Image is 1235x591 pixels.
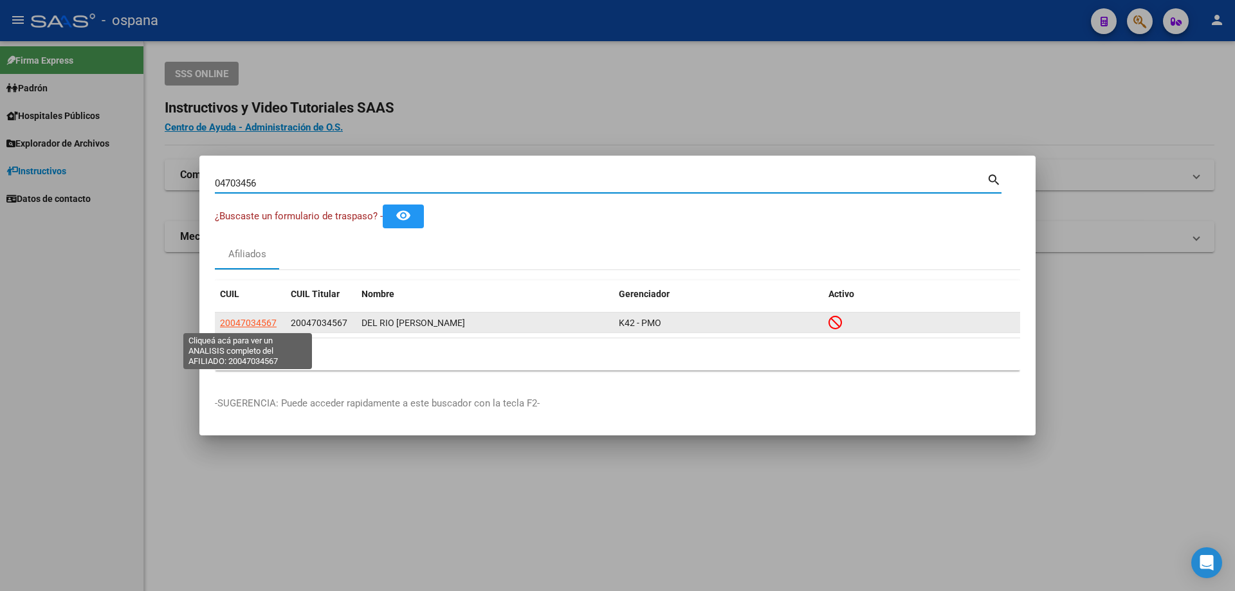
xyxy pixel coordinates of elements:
[220,289,239,299] span: CUIL
[828,289,854,299] span: Activo
[215,210,383,222] span: ¿Buscaste un formulario de traspaso? -
[614,280,823,308] datatable-header-cell: Gerenciador
[215,396,1020,411] p: -SUGERENCIA: Puede acceder rapidamente a este buscador con la tecla F2-
[619,289,670,299] span: Gerenciador
[215,338,1020,370] div: 1 total
[987,171,1002,186] mat-icon: search
[291,318,347,328] span: 20047034567
[396,208,411,223] mat-icon: remove_red_eye
[286,280,356,308] datatable-header-cell: CUIL Titular
[228,247,266,262] div: Afiliados
[361,289,394,299] span: Nombre
[291,289,340,299] span: CUIL Titular
[361,316,608,331] div: DEL RIO [PERSON_NAME]
[619,318,661,328] span: K42 - PMO
[823,280,1020,308] datatable-header-cell: Activo
[1191,547,1222,578] div: Open Intercom Messenger
[215,280,286,308] datatable-header-cell: CUIL
[220,318,277,328] span: 20047034567
[356,280,614,308] datatable-header-cell: Nombre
